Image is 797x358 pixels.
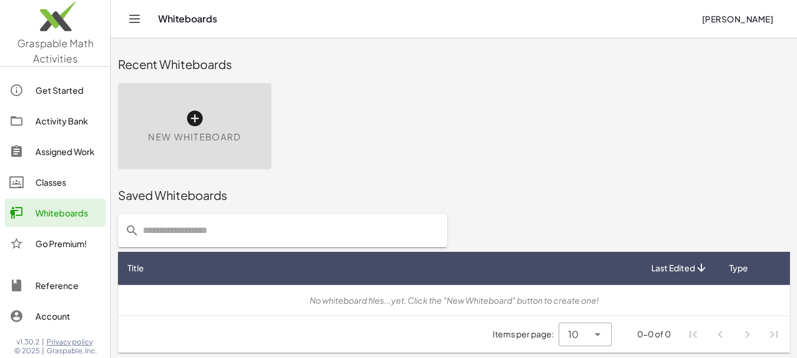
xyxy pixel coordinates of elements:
[17,37,94,65] span: Graspable Math Activities
[118,187,790,203] div: Saved Whiteboards
[47,337,97,347] a: Privacy policy
[35,237,101,251] div: Go Premium!
[118,56,790,73] div: Recent Whiteboards
[692,8,783,29] button: [PERSON_NAME]
[42,337,44,347] span: |
[35,309,101,323] div: Account
[637,328,671,340] div: 0-0 of 0
[5,168,106,196] a: Classes
[35,278,101,293] div: Reference
[5,107,106,135] a: Activity Bank
[5,302,106,330] a: Account
[35,83,101,97] div: Get Started
[127,262,144,274] span: Title
[493,328,559,340] span: Items per page:
[35,206,101,220] div: Whiteboards
[5,271,106,300] a: Reference
[42,346,44,356] span: |
[5,137,106,166] a: Assigned Work
[568,327,579,341] span: 10
[35,175,101,189] div: Classes
[35,114,101,128] div: Activity Bank
[35,144,101,159] div: Assigned Work
[47,346,97,356] span: Graspable, Inc.
[680,321,788,348] nav: Pagination Navigation
[148,130,241,144] span: New Whiteboard
[125,9,144,28] button: Toggle navigation
[701,14,773,24] span: [PERSON_NAME]
[17,337,40,347] span: v1.30.2
[5,76,106,104] a: Get Started
[729,262,748,274] span: Type
[5,199,106,227] a: Whiteboards
[651,262,695,274] span: Last Edited
[127,294,780,307] div: No whiteboard files...yet. Click the "New Whiteboard" button to create one!
[14,346,40,356] span: © 2025
[125,224,139,238] i: prepended action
